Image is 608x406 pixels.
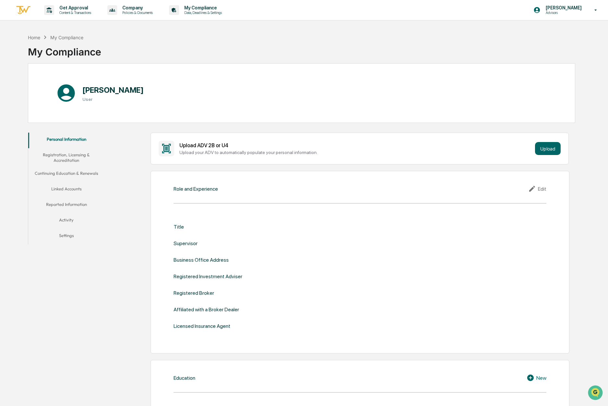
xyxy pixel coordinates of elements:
[4,79,44,91] a: 🖐️Preclearance
[179,5,225,10] p: My Compliance
[174,257,229,263] div: Business Office Address
[535,142,561,155] button: Upload
[28,41,101,58] div: My Compliance
[22,56,82,61] div: We're available if you need us!
[174,186,218,192] div: Role and Experience
[6,95,12,100] div: 🔎
[117,10,156,15] p: Policies & Documents
[174,306,239,313] div: Affiliated with a Broker Dealer
[179,150,532,155] div: Upload your ADV to automatically populate your personal information.
[44,79,83,91] a: 🗄️Attestations
[174,273,242,280] div: Registered Investment Adviser
[28,133,104,245] div: secondary tabs example
[16,5,31,16] img: logo
[179,10,225,15] p: Data, Deadlines & Settings
[13,94,41,101] span: Data Lookup
[28,133,104,148] button: Personal Information
[174,323,230,329] div: Licensed Insurance Agent
[174,224,184,230] div: Title
[47,82,52,88] div: 🗄️
[65,110,79,115] span: Pylon
[541,5,585,10] p: [PERSON_NAME]
[528,185,546,193] div: Edit
[28,167,104,182] button: Continuing Education & Renewals
[174,290,214,296] div: Registered Broker
[587,385,605,402] iframe: Open customer support
[117,5,156,10] p: Company
[6,50,18,61] img: 1746055101610-c473b297-6a78-478c-a979-82029cc54cd1
[28,213,104,229] button: Activity
[46,110,79,115] a: Powered byPylon
[110,52,118,59] button: Start new chat
[82,85,144,95] h1: [PERSON_NAME]
[82,97,144,102] h3: User
[179,142,532,149] div: Upload ADV 2B or U4
[54,82,80,88] span: Attestations
[174,240,198,246] div: Supervisor
[28,229,104,245] button: Settings
[13,82,42,88] span: Preclearance
[50,35,83,40] div: My Compliance
[28,198,104,213] button: Reported Information
[22,50,106,56] div: Start new chat
[54,5,94,10] p: Get Approval
[541,10,585,15] p: Advisors
[6,14,118,24] p: How can we help?
[28,35,40,40] div: Home
[28,182,104,198] button: Linked Accounts
[54,10,94,15] p: Content & Transactions
[527,374,546,382] div: New
[4,91,43,103] a: 🔎Data Lookup
[6,82,12,88] div: 🖐️
[28,148,104,167] button: Registration, Licensing & Accreditation
[174,375,195,381] div: Education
